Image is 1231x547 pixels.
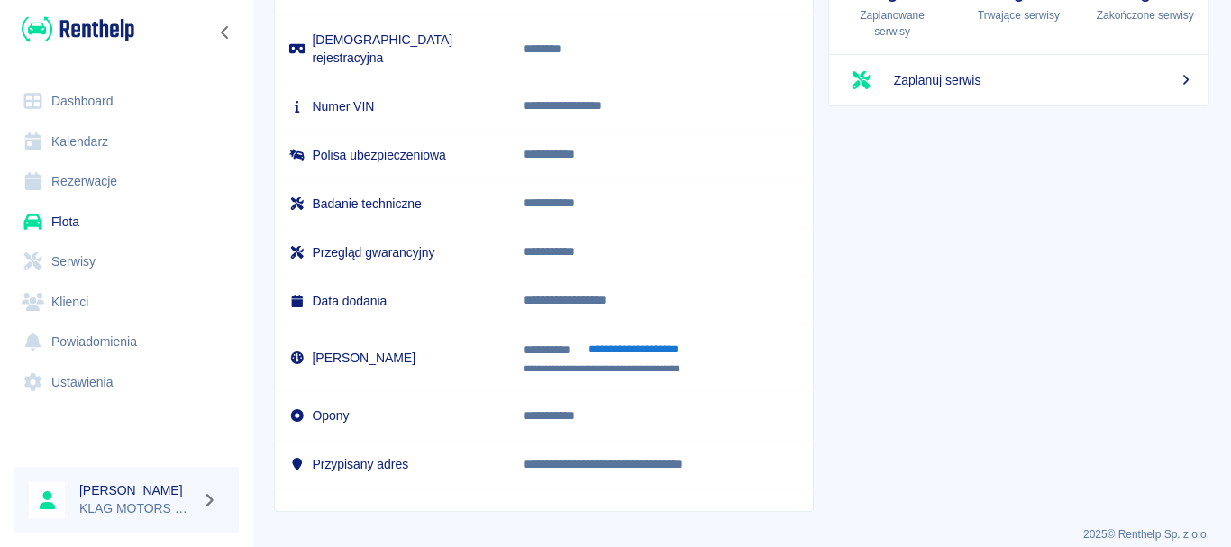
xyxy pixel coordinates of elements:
button: Zwiń nawigację [212,21,239,44]
h6: Data dodania [289,292,495,310]
a: Dashboard [14,81,239,122]
p: 2025 © Renthelp Sp. z o.o. [274,526,1209,542]
h6: Przypisany adres [289,455,495,473]
p: Zaplanowane serwisy [843,7,941,40]
a: Rezerwacje [14,161,239,202]
h6: Numer VIN [289,97,495,115]
h6: [PERSON_NAME] [79,481,195,499]
a: Renthelp logo [14,14,134,44]
a: Zaplanuj serwis [829,55,1208,105]
h6: Przegląd gwarancyjny [289,243,495,261]
p: KLAG MOTORS Rent a Car [79,499,195,518]
span: Zaplanuj serwis [894,71,1194,90]
a: Kalendarz [14,122,239,162]
a: Flota [14,202,239,242]
h6: Opony [289,406,495,424]
a: Ustawienia [14,362,239,403]
p: Zakończone serwisy [1097,7,1194,23]
h6: [DEMOGRAPHIC_DATA] rejestracyjna [289,31,495,67]
p: Trwające serwisy [970,7,1067,23]
h6: Polisa ubezpieczeniowa [289,146,495,164]
h6: [PERSON_NAME] [289,349,495,367]
a: Klienci [14,282,239,323]
a: Powiadomienia [14,322,239,362]
a: Serwisy [14,242,239,282]
h6: Badanie techniczne [289,195,495,213]
img: Renthelp logo [22,14,134,44]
